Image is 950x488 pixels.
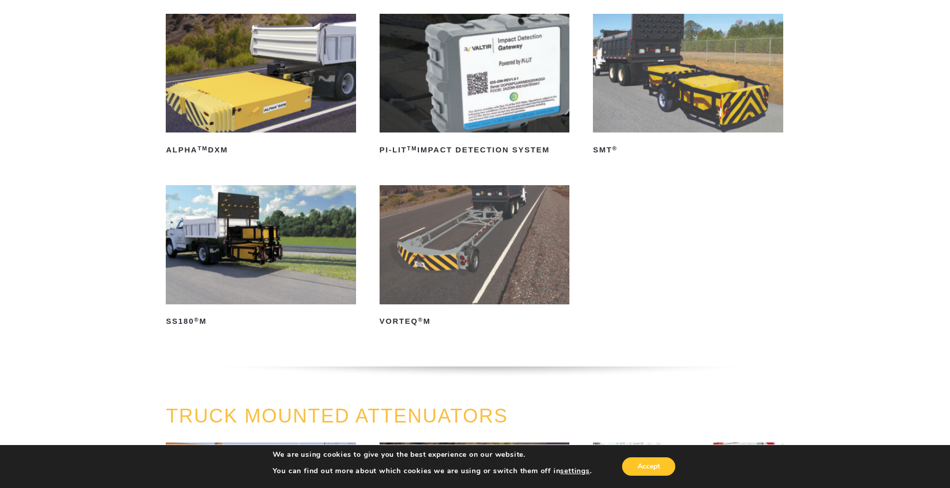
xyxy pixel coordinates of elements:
[560,467,589,476] button: settings
[166,142,356,158] h2: ALPHA DXM
[380,314,569,330] h2: VORTEQ M
[197,145,208,151] sup: TM
[593,14,783,158] a: SMT®
[273,467,592,476] p: You can find out more about which cookies we are using or switch them off in .
[194,317,200,323] sup: ®
[273,450,592,459] p: We are using cookies to give you the best experience on our website.
[418,317,423,323] sup: ®
[166,314,356,330] h2: SS180 M
[166,405,508,427] a: TRUCK MOUNTED ATTENUATORS
[593,142,783,158] h2: SMT
[380,142,569,158] h2: PI-LIT Impact Detection System
[612,145,617,151] sup: ®
[380,14,569,158] a: PI-LITTMImpact Detection System
[166,185,356,329] a: SS180®M
[166,14,356,158] a: ALPHATMDXM
[380,185,569,329] a: VORTEQ®M
[622,457,675,476] button: Accept
[407,145,417,151] sup: TM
